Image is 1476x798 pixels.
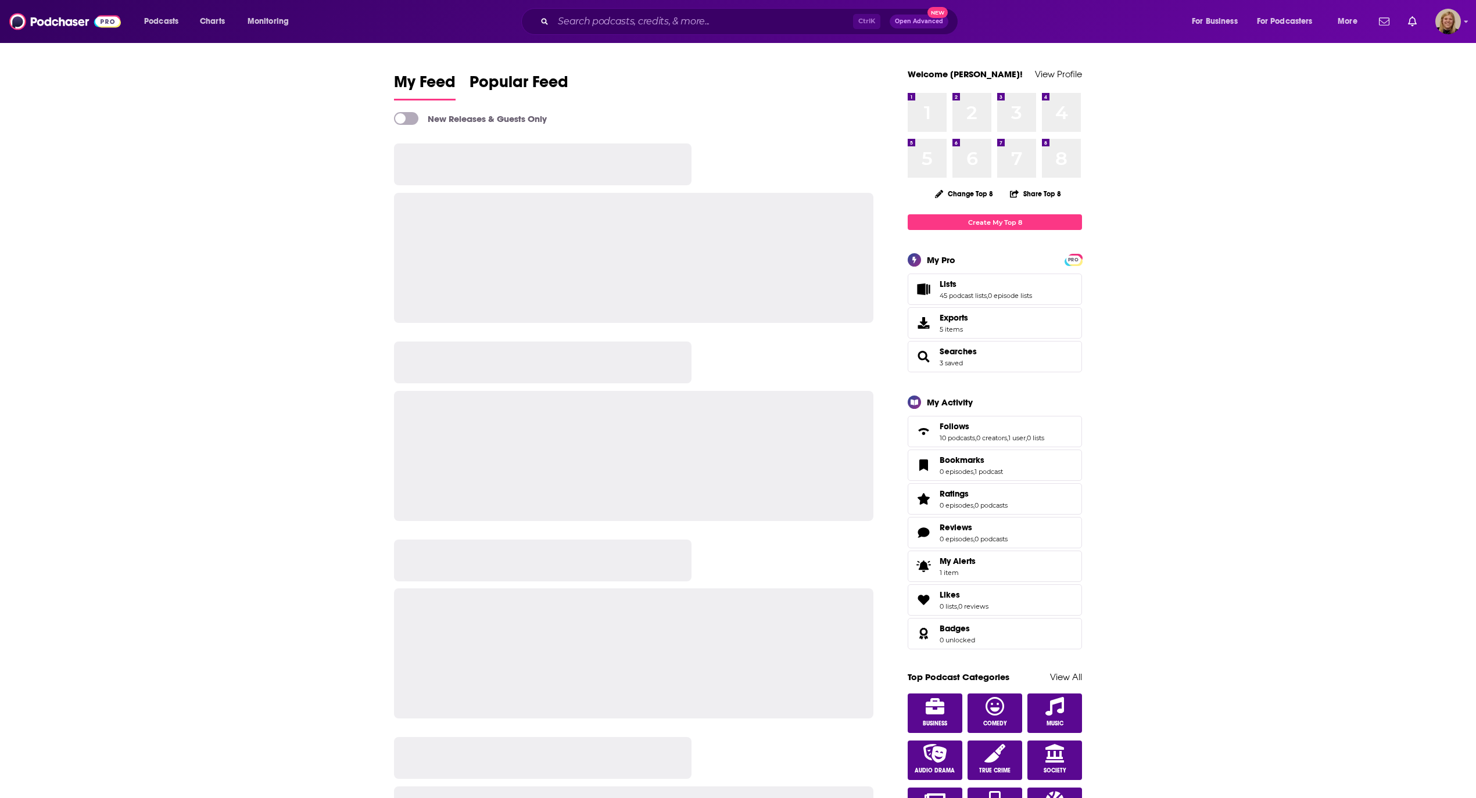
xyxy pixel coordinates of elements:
[1027,434,1044,442] a: 0 lists
[1027,693,1082,733] a: Music
[908,517,1082,548] span: Reviews
[1050,671,1082,682] a: View All
[975,535,1008,543] a: 0 podcasts
[1027,741,1082,780] a: Society
[912,457,935,473] a: Bookmarks
[940,589,960,600] span: Likes
[927,397,973,408] div: My Activity
[394,72,456,99] span: My Feed
[912,558,935,574] span: My Alerts
[975,501,1008,509] a: 0 podcasts
[940,636,975,644] a: 0 unlocked
[940,535,973,543] a: 0 episodes
[940,325,968,333] span: 5 items
[1066,255,1080,264] a: PRO
[940,522,972,533] span: Reviews
[923,720,947,727] span: Business
[553,12,853,31] input: Search podcasts, credits, & more...
[940,556,976,566] span: My Alerts
[940,623,975,634] a: Badges
[940,312,968,323] span: Exports
[940,455,984,465] span: Bookmarks
[908,618,1082,649] span: Badges
[908,584,1082,616] span: Likes
[976,434,1007,442] a: 0 creators
[1249,12,1330,31] button: open menu
[9,10,121,33] img: Podchaser - Follow, Share and Rate Podcasts
[915,767,955,774] span: Audio Drama
[940,623,970,634] span: Badges
[1009,182,1062,205] button: Share Top 8
[394,112,547,125] a: New Releases & Guests Only
[940,468,973,476] a: 0 episodes
[975,468,1003,476] a: 1 podcast
[136,12,194,31] button: open menu
[912,491,935,507] a: Ratings
[1047,720,1063,727] span: Music
[908,483,1082,515] span: Ratings
[908,693,962,733] a: Business
[248,13,289,30] span: Monitoring
[940,501,973,509] a: 0 episodes
[1403,12,1421,31] a: Show notifications dropdown
[940,279,956,289] span: Lists
[912,423,935,440] a: Follows
[940,522,1008,533] a: Reviews
[987,292,988,300] span: ,
[940,569,976,577] span: 1 item
[470,72,568,99] span: Popular Feed
[973,535,975,543] span: ,
[1007,434,1008,442] span: ,
[973,468,975,476] span: ,
[1008,434,1026,442] a: 1 user
[912,348,935,365] a: Searches
[1192,13,1238,30] span: For Business
[470,72,568,100] a: Popular Feed
[908,450,1082,481] span: Bookmarks
[895,19,943,24] span: Open Advanced
[1330,12,1372,31] button: open menu
[927,254,955,265] div: My Pro
[908,671,1009,682] a: Top Podcast Categories
[908,214,1082,230] a: Create My Top 8
[979,767,1011,774] span: True Crime
[394,72,456,100] a: My Feed
[940,488,1008,499] a: Ratings
[1435,9,1461,34] button: Show profile menu
[908,341,1082,372] span: Searches
[928,186,1000,201] button: Change Top 8
[1066,256,1080,264] span: PRO
[1035,69,1082,80] a: View Profile
[968,693,1022,733] a: Comedy
[890,15,948,28] button: Open AdvancedNew
[940,279,1032,289] a: Lists
[988,292,1032,300] a: 0 episode lists
[908,307,1082,339] a: Exports
[983,720,1007,727] span: Comedy
[940,488,969,499] span: Ratings
[1435,9,1461,34] img: User Profile
[940,346,977,357] a: Searches
[144,13,178,30] span: Podcasts
[192,12,232,31] a: Charts
[908,741,962,780] a: Audio Drama
[532,8,969,35] div: Search podcasts, credits, & more...
[912,281,935,297] a: Lists
[1184,12,1252,31] button: open menu
[1257,13,1313,30] span: For Podcasters
[912,592,935,608] a: Likes
[957,602,958,610] span: ,
[927,7,948,18] span: New
[940,589,988,600] a: Likes
[200,13,225,30] span: Charts
[853,14,880,29] span: Ctrl K
[912,524,935,541] a: Reviews
[940,455,1003,465] a: Bookmarks
[973,501,975,509] span: ,
[940,421,969,432] span: Follows
[940,421,1044,432] a: Follows
[940,434,975,442] a: 10 podcasts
